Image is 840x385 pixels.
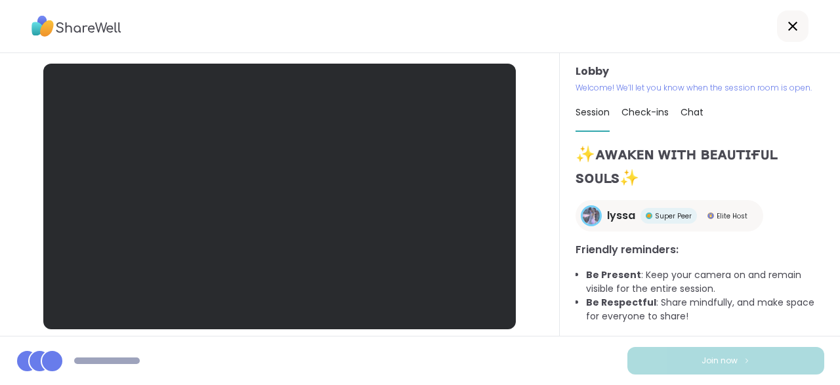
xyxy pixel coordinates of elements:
[583,207,600,224] img: lyssa
[586,296,824,323] li: : Share mindfully, and make space for everyone to share!
[586,323,824,365] li: : Share your experiences rather than advice, as peers are not mental health professionals.
[586,268,641,281] b: Be Present
[576,106,610,119] span: Session
[586,296,656,309] b: Be Respectful
[586,268,824,296] li: : Keep your camera on and remain visible for the entire session.
[681,106,703,119] span: Chat
[31,11,121,41] img: ShareWell Logo
[621,106,669,119] span: Check-ins
[576,82,824,94] p: Welcome! We’ll let you know when the session room is open.
[576,242,824,258] h3: Friendly reminders:
[702,355,738,367] span: Join now
[576,200,763,232] a: lyssalyssaSuper PeerSuper PeerElite HostElite Host
[655,211,692,221] span: Super Peer
[627,347,824,375] button: Join now
[743,357,751,364] img: ShareWell Logomark
[607,208,635,224] span: lyssa
[576,64,824,79] h3: Lobby
[717,211,747,221] span: Elite Host
[586,323,650,336] b: Avoid Advice
[646,213,652,219] img: Super Peer
[707,213,714,219] img: Elite Host
[576,142,824,190] h1: ✨ᴀᴡᴀᴋᴇɴ ᴡɪᴛʜ ʙᴇᴀᴜᴛɪғᴜʟ sᴏᴜʟs✨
